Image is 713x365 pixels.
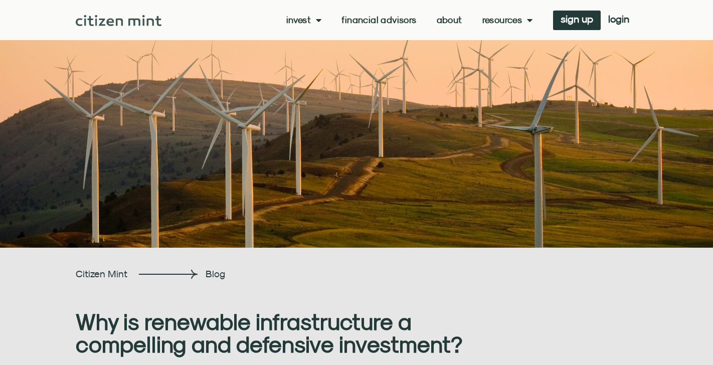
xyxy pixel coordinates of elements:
span: login [608,16,629,23]
span: sign up [561,16,593,23]
h2: Blog [206,268,467,280]
nav: Menu [286,15,533,25]
h1: Why is renewable infrastructure a compelling and defensive investment? [76,310,470,355]
a: Resources [482,15,533,25]
a: login [601,11,637,30]
img: Citizen Mint [76,15,161,26]
a: Financial Advisors [341,15,416,25]
a: Invest [286,15,322,25]
h2: Citizen Mint [76,268,131,280]
a: About [437,15,462,25]
a: sign up [553,11,601,30]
